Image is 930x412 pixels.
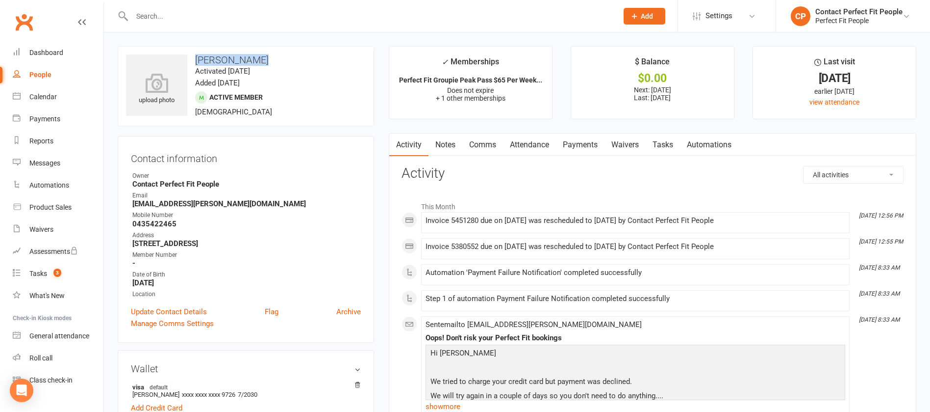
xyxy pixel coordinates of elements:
[13,108,103,130] a: Payments
[29,376,73,384] div: Class check-in
[13,64,103,86] a: People
[29,159,60,167] div: Messages
[29,115,60,123] div: Payments
[29,292,65,300] div: What's New
[641,12,653,20] span: Add
[13,369,103,391] a: Class kiosk mode
[10,379,33,402] div: Open Intercom Messenger
[29,137,53,145] div: Reports
[53,269,61,277] span: 3
[13,241,103,263] a: Assessments
[624,8,665,25] button: Add
[29,49,63,56] div: Dashboard
[29,203,72,211] div: Product Sales
[705,5,732,27] span: Settings
[29,247,78,255] div: Assessments
[13,325,103,347] a: General attendance kiosk mode
[29,332,89,340] div: General attendance
[129,9,611,23] input: Search...
[13,196,103,219] a: Product Sales
[29,354,52,362] div: Roll call
[13,130,103,152] a: Reports
[29,93,57,101] div: Calendar
[29,270,47,277] div: Tasks
[13,42,103,64] a: Dashboard
[815,7,903,16] div: Contact Perfect Fit People
[13,263,103,285] a: Tasks 3
[29,225,53,233] div: Waivers
[13,174,103,196] a: Automations
[13,219,103,241] a: Waivers
[29,181,69,189] div: Automations
[13,285,103,307] a: What's New
[13,347,103,369] a: Roll call
[791,6,810,26] div: CP
[13,86,103,108] a: Calendar
[13,152,103,174] a: Messages
[12,10,36,34] a: Clubworx
[29,71,51,79] div: People
[815,16,903,25] div: Perfect Fit People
